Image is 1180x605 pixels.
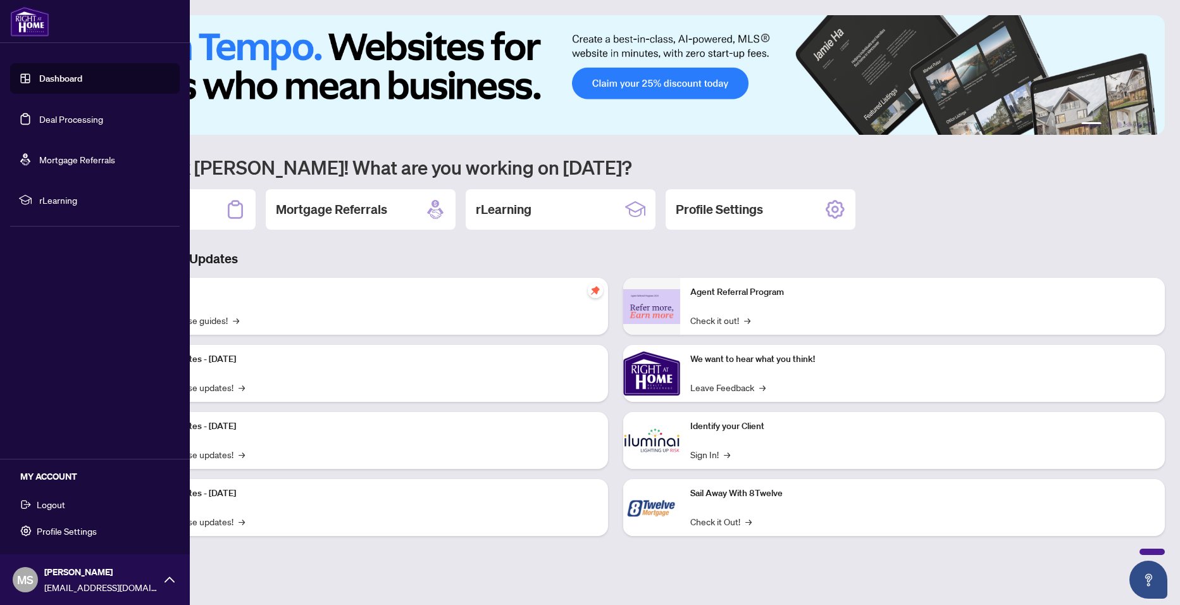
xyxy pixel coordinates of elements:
a: Sign In!→ [690,447,730,461]
span: → [233,313,239,327]
a: Mortgage Referrals [39,154,115,165]
button: Logout [10,494,180,515]
span: → [239,447,245,461]
button: Profile Settings [10,520,180,542]
span: → [239,515,245,528]
span: → [745,515,752,528]
button: Open asap [1129,561,1167,599]
a: Deal Processing [39,113,103,125]
p: We want to hear what you think! [690,352,1155,366]
h2: Mortgage Referrals [276,201,387,218]
span: [EMAIL_ADDRESS][DOMAIN_NAME] [44,580,158,594]
span: Logout [37,494,65,515]
a: Check it out!→ [690,313,750,327]
p: Agent Referral Program [690,285,1155,299]
span: MS [17,571,34,589]
span: → [724,447,730,461]
button: 3 [1117,122,1122,127]
h5: MY ACCOUNT [20,470,180,483]
p: Sail Away With 8Twelve [690,487,1155,501]
span: rLearning [39,193,171,207]
p: Platform Updates - [DATE] [133,352,598,366]
span: → [744,313,750,327]
button: 2 [1107,122,1112,127]
a: Leave Feedback→ [690,380,766,394]
p: Identify your Client [690,420,1155,433]
span: Profile Settings [37,521,97,541]
span: → [239,380,245,394]
h2: Profile Settings [676,201,763,218]
img: We want to hear what you think! [623,345,680,402]
button: 1 [1081,122,1102,127]
img: logo [10,6,49,37]
h3: Brokerage & Industry Updates [66,250,1165,268]
span: pushpin [588,283,603,298]
a: Check it Out!→ [690,515,752,528]
h1: Welcome back [PERSON_NAME]! What are you working on [DATE]? [66,155,1165,179]
img: Agent Referral Program [623,289,680,324]
span: [PERSON_NAME] [44,565,158,579]
button: 4 [1127,122,1132,127]
button: 5 [1137,122,1142,127]
span: → [759,380,766,394]
p: Self-Help [133,285,598,299]
button: 6 [1147,122,1152,127]
h2: rLearning [476,201,531,218]
p: Platform Updates - [DATE] [133,487,598,501]
img: Slide 0 [66,15,1165,135]
img: Sail Away With 8Twelve [623,479,680,536]
a: Dashboard [39,73,82,84]
p: Platform Updates - [DATE] [133,420,598,433]
img: Identify your Client [623,412,680,469]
